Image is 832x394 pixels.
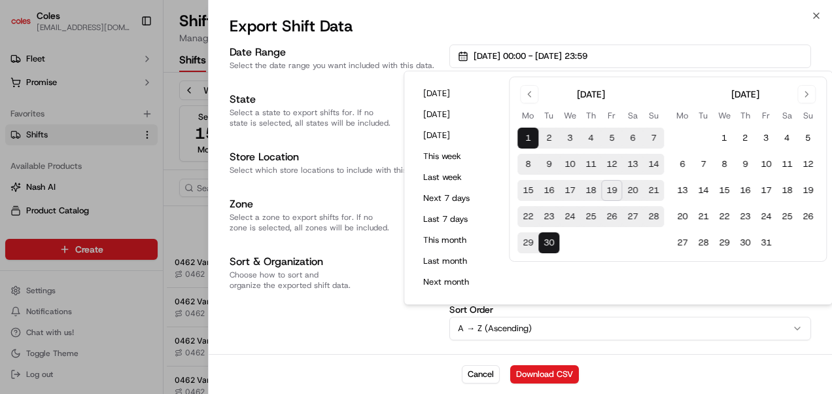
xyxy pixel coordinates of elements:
[449,305,811,314] label: Sort Order
[643,180,664,201] button: 21
[776,128,797,149] button: 4
[417,105,496,124] button: [DATE]
[735,180,755,201] button: 16
[417,84,496,103] button: [DATE]
[693,180,714,201] button: 14
[672,232,693,253] button: 27
[538,180,559,201] button: 16
[797,154,818,175] button: 12
[776,180,797,201] button: 18
[622,206,643,227] button: 27
[601,206,622,227] button: 26
[622,180,643,201] button: 20
[44,124,215,137] div: Start new chat
[580,128,601,149] button: 4
[559,206,580,227] button: 24
[735,206,755,227] button: 23
[13,52,238,73] p: Welcome 👋
[130,221,158,231] span: Pylon
[230,196,439,212] h3: Zone
[538,232,559,253] button: 30
[517,154,538,175] button: 8
[230,254,439,270] h3: Sort & Organization
[755,154,776,175] button: 10
[559,154,580,175] button: 10
[417,168,496,187] button: Last week
[580,206,601,227] button: 25
[580,154,601,175] button: 11
[622,128,643,149] button: 6
[538,109,559,122] th: Tuesday
[559,128,580,149] button: 3
[622,154,643,175] button: 13
[538,128,559,149] button: 2
[580,180,601,201] button: 18
[672,180,693,201] button: 13
[230,92,439,107] h3: State
[230,270,439,291] p: Choose how to sort and organize the exported shift data.
[230,165,439,175] p: Select which store locations to include with this data.
[643,128,664,149] button: 7
[643,206,664,227] button: 28
[13,190,24,201] div: 📗
[517,109,538,122] th: Monday
[230,212,439,233] p: Select a zone to export shifts for. If no zone is selected, all zones will be included.
[776,206,797,227] button: 25
[517,206,538,227] button: 22
[580,109,601,122] th: Thursday
[714,232,735,253] button: 29
[714,154,735,175] button: 8
[601,180,622,201] button: 19
[230,107,439,128] p: Select a state to export shifts for. If no state is selected, all states will be included.
[230,16,811,37] h2: Export Shift Data
[776,154,797,175] button: 11
[735,128,755,149] button: 2
[622,109,643,122] th: Saturday
[105,184,215,207] a: 💻API Documentation
[517,232,538,253] button: 29
[417,126,496,145] button: [DATE]
[755,232,776,253] button: 31
[13,12,39,39] img: Nash
[672,109,693,122] th: Monday
[755,109,776,122] th: Friday
[601,128,622,149] button: 5
[449,45,811,68] button: [DATE] 00:00 - [DATE] 23:59
[714,180,735,201] button: 15
[559,180,580,201] button: 17
[230,149,439,165] h3: Store Location
[538,154,559,175] button: 9
[417,273,496,291] button: Next month
[559,109,580,122] th: Wednesday
[601,109,622,122] th: Friday
[643,109,664,122] th: Sunday
[417,252,496,270] button: Last month
[693,206,714,227] button: 21
[797,128,818,149] button: 5
[520,85,538,103] button: Go to previous month
[26,189,100,202] span: Knowledge Base
[517,128,538,149] button: 1
[797,109,818,122] th: Sunday
[776,109,797,122] th: Saturday
[797,206,818,227] button: 26
[510,365,579,384] button: Download CSV
[693,109,714,122] th: Tuesday
[124,189,210,202] span: API Documentation
[735,154,755,175] button: 9
[714,128,735,149] button: 1
[44,137,165,148] div: We're available if you need us!
[755,180,776,201] button: 17
[735,109,755,122] th: Thursday
[92,221,158,231] a: Powered byPylon
[714,109,735,122] th: Wednesday
[474,50,587,62] span: [DATE] 00:00 - [DATE] 23:59
[672,154,693,175] button: 6
[797,85,816,103] button: Go to next month
[34,84,235,98] input: Got a question? Start typing here...
[755,128,776,149] button: 3
[417,231,496,249] button: This month
[797,180,818,201] button: 19
[230,60,439,71] p: Select the date range you want included with this data.
[693,232,714,253] button: 28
